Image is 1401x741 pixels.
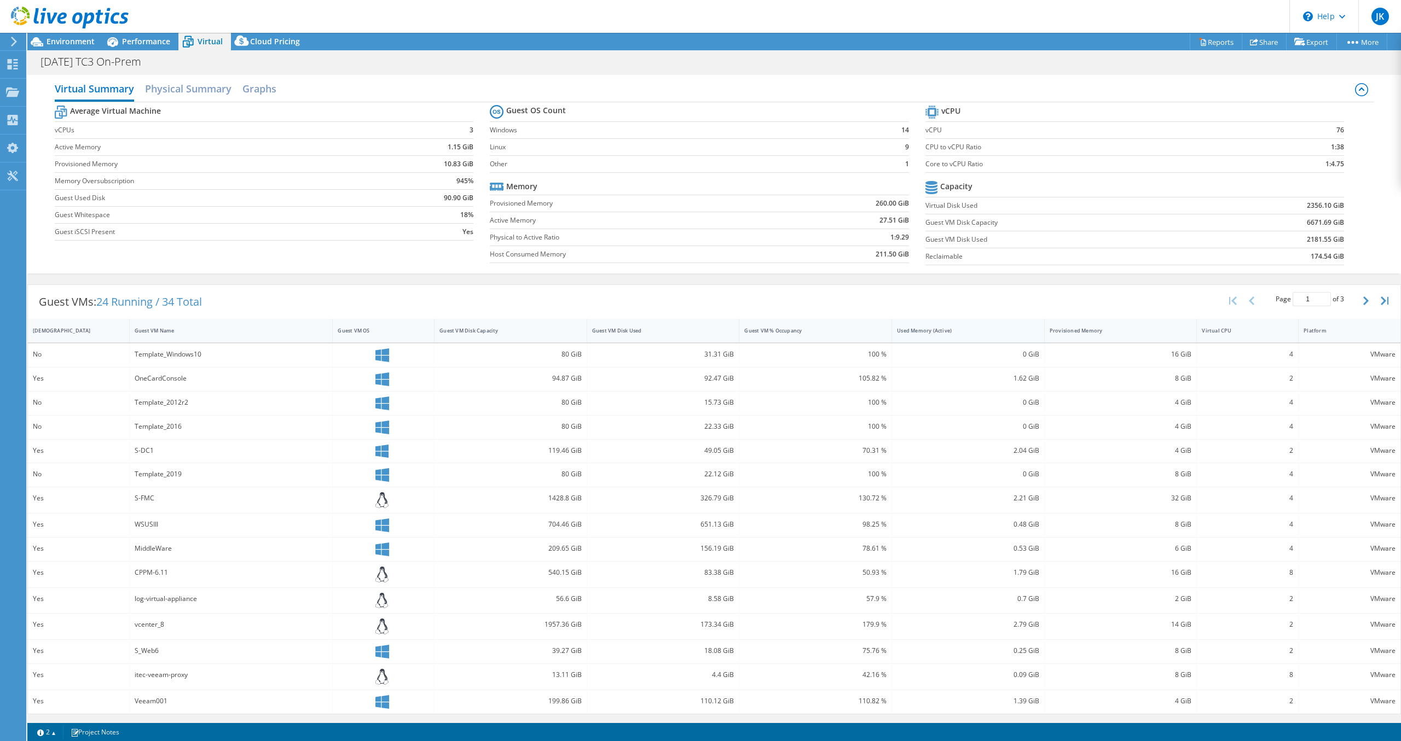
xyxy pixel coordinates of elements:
div: 1957.36 GiB [439,619,582,631]
label: Windows [490,125,870,136]
div: log-virtual-appliance [135,593,328,605]
div: 2 [1202,619,1293,631]
div: 8 GiB [1050,669,1192,681]
label: vCPU [925,125,1249,136]
div: Guest VM Disk Capacity [439,327,569,334]
div: WSUSIII [135,518,328,530]
div: 704.46 GiB [439,518,582,530]
div: 78.61 % [744,542,887,555]
div: 100 % [744,348,887,360]
div: VMware [1304,593,1396,605]
div: S-DC1 [135,445,328,457]
div: 49.05 GiB [592,445,734,457]
b: 6671.69 GiB [1307,217,1344,228]
div: No [33,421,124,433]
div: 2 [1202,445,1293,457]
div: VMware [1304,492,1396,504]
label: Guest VM Disk Used [925,234,1208,245]
div: MiddleWare [135,542,328,555]
div: 1.62 GiB [897,372,1039,384]
b: Yes [462,226,473,237]
div: 0.09 GiB [897,669,1039,681]
label: Other [490,159,870,170]
div: 13.11 GiB [439,669,582,681]
div: 4 GiB [1050,445,1192,457]
b: 3 [470,125,473,136]
div: 0 GiB [897,348,1039,360]
div: 540.15 GiB [439,567,582,579]
div: VMware [1304,567,1396,579]
div: 16 GiB [1050,348,1192,360]
div: VMware [1304,518,1396,530]
div: 0.7 GiB [897,593,1039,605]
div: 31.31 GiB [592,348,734,360]
div: 156.19 GiB [592,542,734,555]
div: 2.04 GiB [897,445,1039,457]
div: 6 GiB [1050,542,1192,555]
div: 4 GiB [1050,396,1192,409]
a: More [1336,33,1387,50]
div: 179.9 % [744,619,887,631]
div: 100 % [744,421,887,433]
div: 1428.8 GiB [439,492,582,504]
div: 8 GiB [1050,518,1192,530]
span: 24 Running / 34 Total [96,294,202,309]
b: 2356.10 GiB [1307,200,1344,211]
div: 2 [1202,372,1293,384]
div: S-FMC [135,492,328,504]
div: 8 [1202,669,1293,681]
div: 1.39 GiB [897,695,1039,707]
div: [DEMOGRAPHIC_DATA] [33,327,111,334]
div: 2 [1202,645,1293,657]
div: Yes [33,445,124,457]
div: 2.79 GiB [897,619,1039,631]
label: Guest Used Disk [55,192,382,203]
b: 1 [905,159,909,170]
div: Guest VM Disk Used [592,327,721,334]
div: Yes [33,518,124,530]
b: 1.15 GiB [448,142,473,153]
div: 18.08 GiB [592,645,734,657]
div: Guest VM Name [135,327,315,334]
div: Yes [33,619,124,631]
div: 0.48 GiB [897,518,1039,530]
div: 75.76 % [744,645,887,657]
span: Cloud Pricing [250,36,300,46]
label: Guest Whitespace [55,209,382,220]
b: 1:38 [1331,142,1344,153]
div: 8 GiB [1050,645,1192,657]
div: 110.12 GiB [592,695,734,707]
div: 8 [1202,567,1293,579]
div: Yes [33,567,124,579]
div: No [33,396,124,409]
div: VMware [1304,542,1396,555]
div: Template_Windows10 [135,348,328,360]
div: Yes [33,372,124,384]
div: VMware [1304,372,1396,384]
div: OneCardConsole [135,372,328,384]
div: VMware [1304,669,1396,681]
div: No [33,348,124,360]
b: 27.51 GiB [879,215,909,226]
div: 105.82 % [744,372,887,384]
div: 0 GiB [897,421,1039,433]
div: Template_2016 [135,421,328,433]
b: Capacity [940,181,972,192]
b: 10.83 GiB [444,159,473,170]
div: 57.9 % [744,593,887,605]
div: 83.38 GiB [592,567,734,579]
label: Physical to Active Ratio [490,232,787,243]
div: 50.93 % [744,567,887,579]
label: Active Memory [55,142,382,153]
b: 260.00 GiB [876,198,909,209]
label: Active Memory [490,215,787,226]
div: 80 GiB [439,468,582,480]
div: Yes [33,593,124,605]
label: vCPUs [55,125,382,136]
div: Platform [1304,327,1382,334]
div: 4.4 GiB [592,669,734,681]
div: 1.79 GiB [897,567,1039,579]
a: Project Notes [63,725,127,739]
div: 4 [1202,421,1293,433]
div: 0.25 GiB [897,645,1039,657]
